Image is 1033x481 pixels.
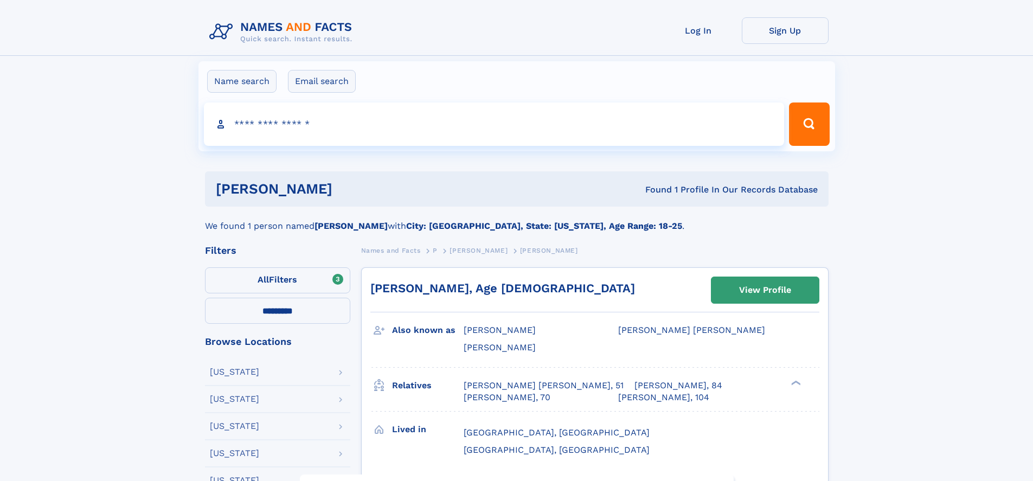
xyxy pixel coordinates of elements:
div: ❯ [788,379,801,386]
a: View Profile [711,277,819,303]
button: Search Button [789,102,829,146]
a: [PERSON_NAME], Age [DEMOGRAPHIC_DATA] [370,281,635,295]
label: Name search [207,70,277,93]
a: [PERSON_NAME], 84 [634,380,722,392]
span: [GEOGRAPHIC_DATA], [GEOGRAPHIC_DATA] [464,445,650,455]
div: [US_STATE] [210,449,259,458]
span: [GEOGRAPHIC_DATA], [GEOGRAPHIC_DATA] [464,427,650,438]
h1: [PERSON_NAME] [216,182,489,196]
div: Filters [205,246,350,255]
span: [PERSON_NAME] [PERSON_NAME] [618,325,765,335]
span: [PERSON_NAME] [464,342,536,352]
a: [PERSON_NAME], 104 [618,392,709,403]
div: Found 1 Profile In Our Records Database [489,184,818,196]
a: [PERSON_NAME], 70 [464,392,550,403]
a: Log In [655,17,742,44]
a: Sign Up [742,17,829,44]
a: [PERSON_NAME] [PERSON_NAME], 51 [464,380,624,392]
b: City: [GEOGRAPHIC_DATA], State: [US_STATE], Age Range: 18-25 [406,221,682,231]
div: [US_STATE] [210,395,259,403]
b: [PERSON_NAME] [315,221,388,231]
a: Names and Facts [361,243,421,257]
div: [US_STATE] [210,368,259,376]
div: Browse Locations [205,337,350,347]
div: We found 1 person named with . [205,207,829,233]
h3: Relatives [392,376,464,395]
input: search input [204,102,785,146]
span: P [433,247,438,254]
h3: Also known as [392,321,464,339]
div: View Profile [739,278,791,303]
label: Email search [288,70,356,93]
a: P [433,243,438,257]
img: Logo Names and Facts [205,17,361,47]
div: [US_STATE] [210,422,259,431]
a: [PERSON_NAME] [450,243,508,257]
span: [PERSON_NAME] [520,247,578,254]
span: All [258,274,269,285]
span: [PERSON_NAME] [450,247,508,254]
label: Filters [205,267,350,293]
span: [PERSON_NAME] [464,325,536,335]
h3: Lived in [392,420,464,439]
